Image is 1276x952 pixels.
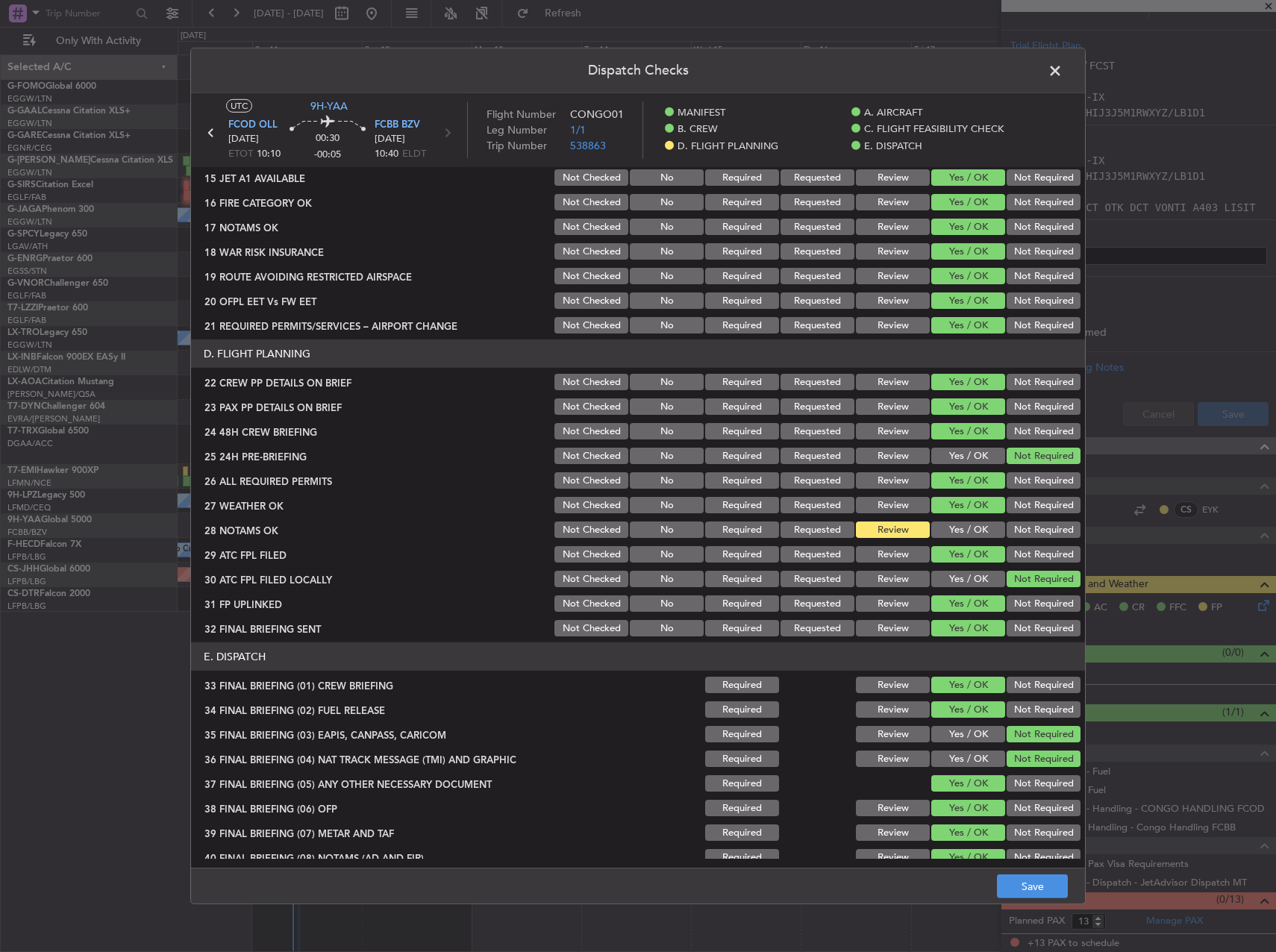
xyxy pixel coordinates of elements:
button: Yes / OK [931,243,1005,260]
button: Not Required [1007,472,1080,489]
button: Yes / OK [931,620,1005,636]
button: Yes / OK [931,292,1005,309]
button: Not Required [1007,775,1080,792]
button: Yes / OK [931,522,1005,538]
button: Yes / OK [931,448,1005,464]
button: Not Required [1007,292,1080,309]
button: Not Required [1007,522,1080,538]
button: Not Required [1007,243,1080,260]
button: Yes / OK [931,751,1005,767]
button: Not Required [1007,726,1080,742]
button: Not Required [1007,374,1080,390]
button: Yes / OK [931,800,1005,816]
button: Yes / OK [931,169,1005,186]
button: Yes / OK [931,595,1005,612]
button: Not Required [1007,169,1080,186]
button: Not Required [1007,571,1080,587]
button: Not Required [1007,751,1080,767]
button: Yes / OK [931,546,1005,563]
span: C. FLIGHT FEASIBILITY CHECK [864,122,1004,137]
header: Dispatch Checks [191,48,1085,93]
button: Yes / OK [931,472,1005,489]
button: Yes / OK [931,398,1005,415]
button: Yes / OK [931,317,1005,333]
button: Not Required [1007,701,1080,718]
button: Yes / OK [931,219,1005,235]
button: Not Required [1007,800,1080,816]
button: Not Required [1007,595,1080,612]
button: Yes / OK [931,497,1005,513]
button: Not Required [1007,620,1080,636]
button: Not Required [1007,423,1080,439]
button: Not Required [1007,219,1080,235]
button: Yes / OK [931,268,1005,284]
button: Not Required [1007,677,1080,693]
button: Not Required [1007,317,1080,333]
button: Not Required [1007,448,1080,464]
button: Yes / OK [931,701,1005,718]
button: Yes / OK [931,374,1005,390]
button: Yes / OK [931,775,1005,792]
button: Yes / OK [931,194,1005,210]
button: Not Required [1007,546,1080,563]
button: Yes / OK [931,849,1005,865]
button: Yes / OK [931,423,1005,439]
button: Not Required [1007,194,1080,210]
button: Not Required [1007,268,1080,284]
button: Yes / OK [931,677,1005,693]
button: Yes / OK [931,571,1005,587]
button: Not Required [1007,824,1080,841]
button: Yes / OK [931,726,1005,742]
button: Save [997,874,1068,898]
button: Not Required [1007,497,1080,513]
button: Not Required [1007,398,1080,415]
button: Yes / OK [931,824,1005,841]
button: Not Required [1007,849,1080,865]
